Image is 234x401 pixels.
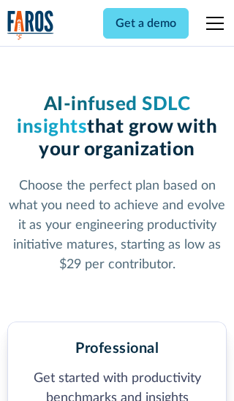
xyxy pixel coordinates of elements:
[7,10,54,40] img: Logo of the analytics and reporting company Faros.
[17,95,190,136] span: AI-infused SDLC insights
[103,8,189,39] a: Get a demo
[7,10,54,40] a: home
[7,176,227,275] p: Choose the perfect plan based on what you need to achieve and evolve it as your engineering produ...
[75,340,159,357] h2: Professional
[197,6,227,41] div: menu
[7,93,227,162] h1: that grow with your organization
